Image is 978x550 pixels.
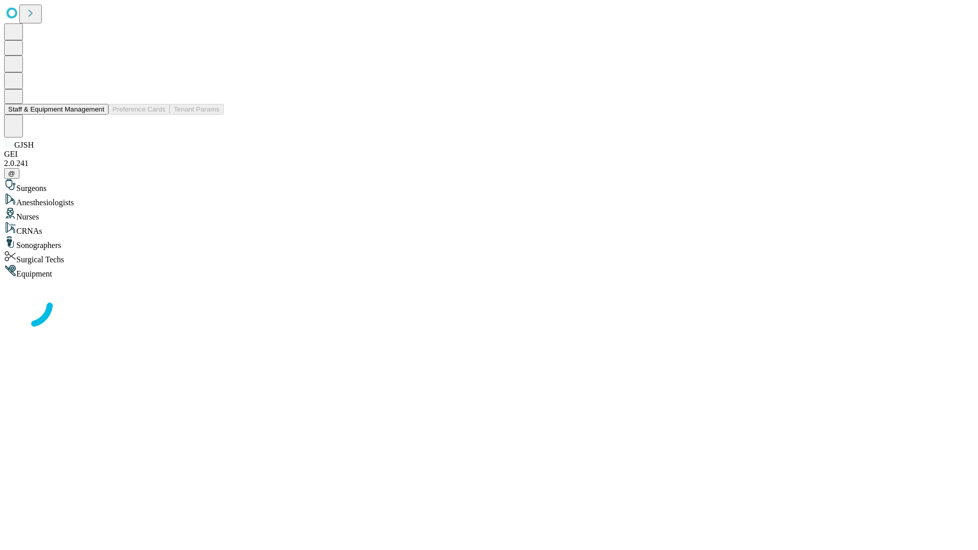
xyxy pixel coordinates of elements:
[4,150,974,159] div: GEI
[4,236,974,250] div: Sonographers
[4,207,974,222] div: Nurses
[4,193,974,207] div: Anesthesiologists
[4,159,974,168] div: 2.0.241
[8,170,15,177] span: @
[4,179,974,193] div: Surgeons
[4,104,108,115] button: Staff & Equipment Management
[108,104,170,115] button: Preference Cards
[4,250,974,264] div: Surgical Techs
[170,104,224,115] button: Tenant Params
[4,222,974,236] div: CRNAs
[4,264,974,279] div: Equipment
[4,168,19,179] button: @
[14,141,34,149] span: GJSH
